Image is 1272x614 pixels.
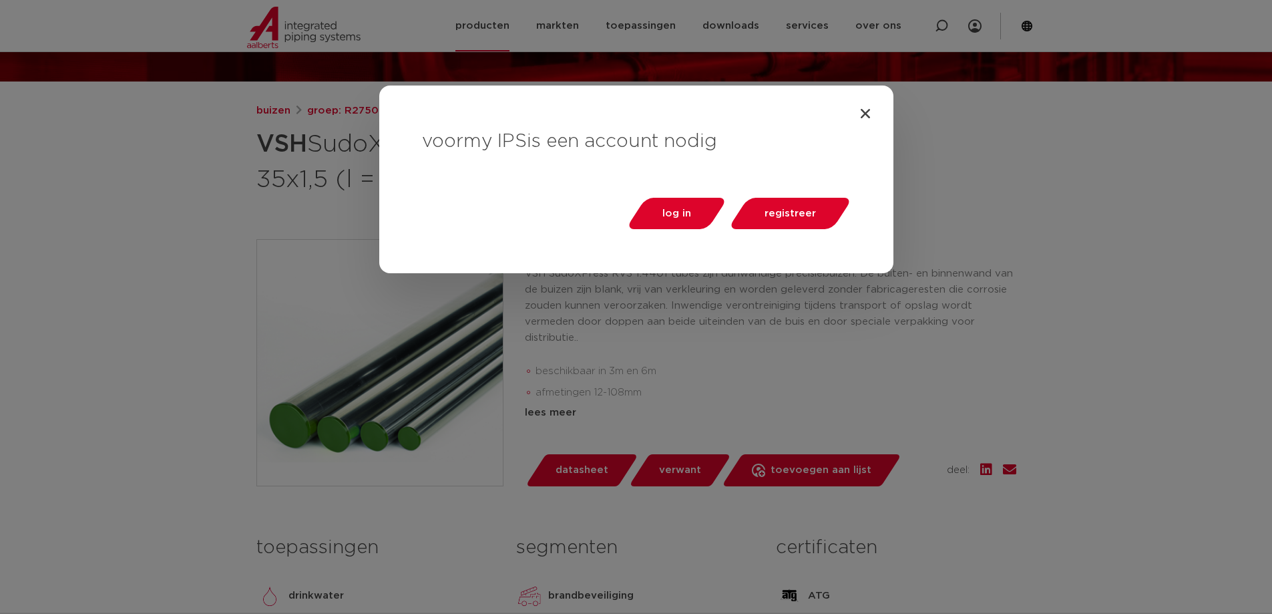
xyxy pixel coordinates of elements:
[625,198,728,229] a: log in
[859,107,872,120] a: Close
[765,208,816,218] span: registreer
[727,198,853,229] a: registreer
[662,208,691,218] span: log in
[422,128,851,155] h3: voor is een account nodig
[463,132,527,151] span: my IPS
